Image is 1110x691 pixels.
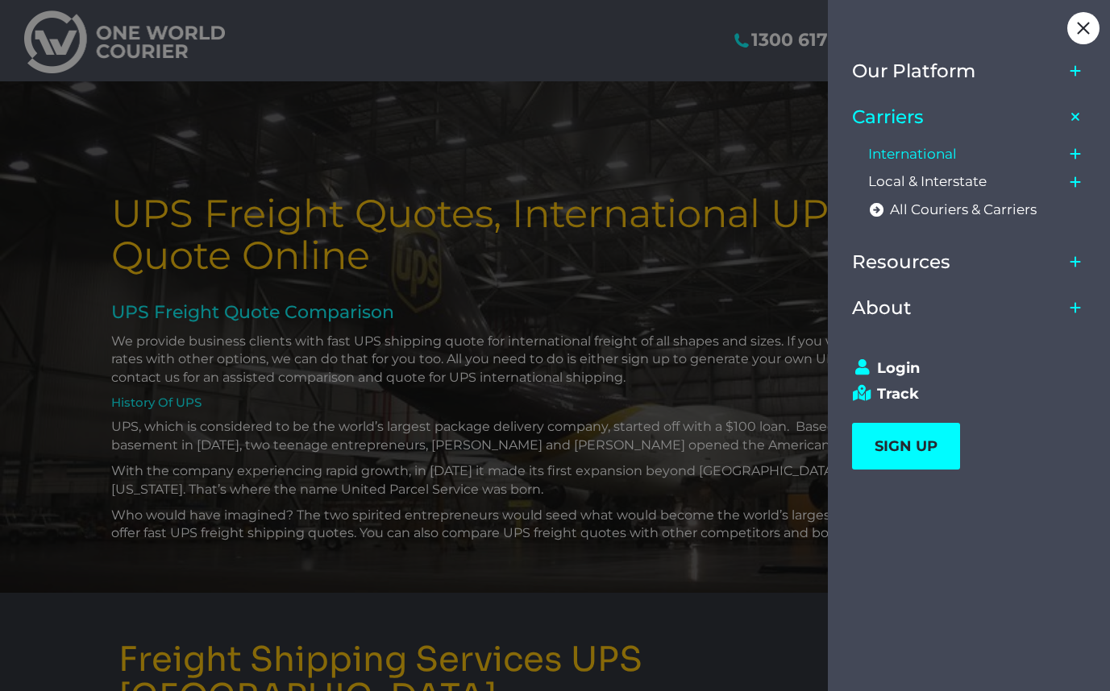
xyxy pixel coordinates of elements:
[1067,12,1100,44] div: Close
[868,146,957,163] span: International
[852,359,1071,377] a: Login
[852,297,912,319] span: About
[875,437,937,455] span: SIGN UP
[852,251,950,273] span: Resources
[852,48,1063,94] a: Our Platform
[852,285,1063,331] a: About
[852,94,1063,140] a: Carriers
[852,239,1063,285] a: Resources
[868,173,987,190] span: Local & Interstate
[868,196,1087,224] a: All Couriers & Carriers
[852,106,924,128] span: Carriers
[868,140,1063,168] a: International
[852,385,1071,403] a: Track
[852,60,975,82] span: Our Platform
[852,423,960,470] a: SIGN UP
[890,201,1037,218] span: All Couriers & Carriers
[868,168,1063,196] a: Local & Interstate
